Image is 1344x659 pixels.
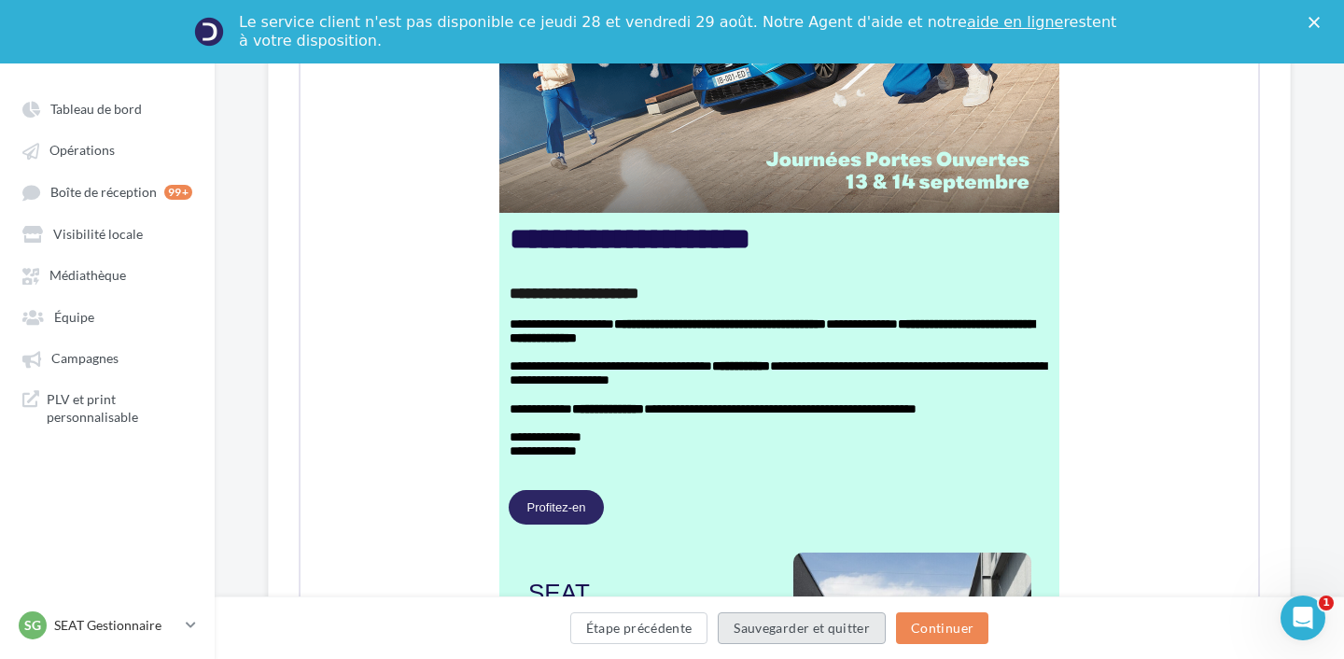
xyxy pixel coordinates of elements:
[718,612,886,644] button: Sauvegarder et quitter
[194,17,224,47] img: Profile image for Service-Client
[11,175,203,209] a: Boîte de réception 99+
[570,612,708,644] button: Étape précédente
[50,101,142,117] span: Tableau de bord
[11,341,203,374] a: Campagnes
[53,226,143,242] span: Visibilité locale
[24,616,41,635] span: SG
[967,13,1063,31] a: aide en ligne
[11,91,203,125] a: Tableau de bord
[11,133,203,166] a: Opérations
[51,351,119,367] span: Campagnes
[54,309,94,325] span: Équipe
[47,390,192,427] span: PLV et print personnalisable
[164,185,192,200] div: 99+
[49,143,115,159] span: Opérations
[11,258,203,291] a: Médiathèque
[1309,17,1327,28] div: Fermer
[11,217,203,250] a: Visibilité locale
[49,268,126,284] span: Médiathèque
[1281,596,1325,640] iframe: Intercom live chat
[239,13,1120,50] div: Le service client n'est pas disponible ce jeudi 28 et vendredi 29 août. Notre Agent d'aide et not...
[15,608,200,643] a: SG SEAT Gestionnaire
[50,184,157,200] span: Boîte de réception
[54,616,178,635] p: SEAT Gestionnaire
[896,612,988,644] button: Continuer
[1319,596,1334,610] span: 1
[11,300,203,333] a: Équipe
[11,383,203,434] a: PLV et print personnalisable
